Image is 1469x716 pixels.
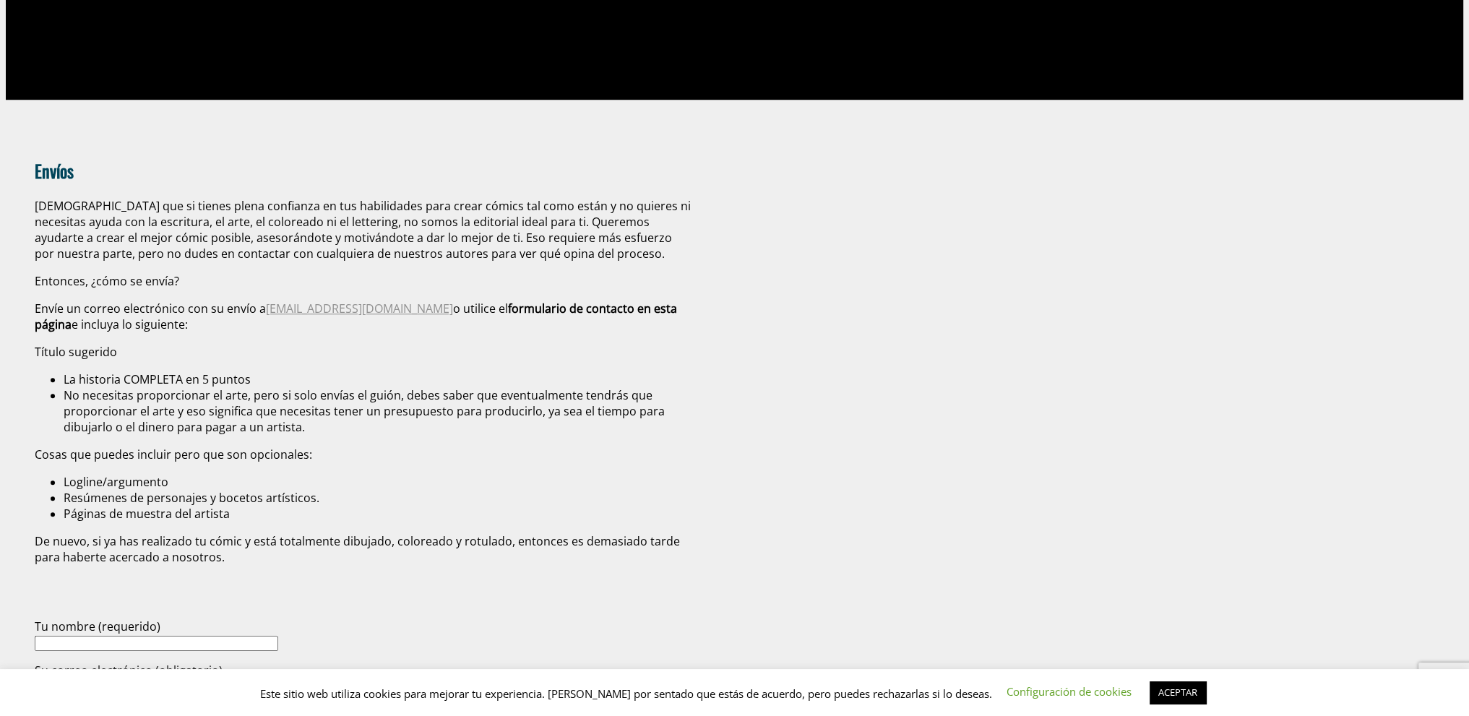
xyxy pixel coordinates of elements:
font: e incluya lo siguiente: [72,316,188,332]
font: Resúmenes de personajes y bocetos artísticos. [64,490,319,506]
font: Páginas de muestra del artista [64,506,230,522]
font: Logline/argumento [64,474,168,490]
input: Tu nombre (requerido) [35,636,278,651]
a: Configuración de cookies [1007,684,1132,699]
font: Tu nombre (requerido) [35,618,160,634]
font: o utilice el [453,301,508,316]
font: Título sugerido [35,344,117,360]
a: ACEPTAR [1150,681,1206,704]
font: La historia COMPLETA en 5 puntos [64,371,251,387]
a: [EMAIL_ADDRESS][DOMAIN_NAME] [266,301,453,316]
font: Este sitio web utiliza cookies para mejorar tu experiencia. [PERSON_NAME] por sentado que estás d... [260,686,992,701]
font: formulario de contacto en esta página [35,301,677,332]
font: Cosas que puedes incluir pero que son opcionales: [35,447,312,462]
font: [DEMOGRAPHIC_DATA] que si tienes plena confianza en tus habilidades para crear cómics tal como es... [35,198,691,262]
font: ACEPTAR [1158,686,1197,699]
font: De nuevo, si ya has realizado tu cómic y está totalmente dibujado, coloreado y rotulado, entonces... [35,533,680,565]
font: No necesitas proporcionar el arte, pero si solo envías el guión, debes saber que eventualmente te... [64,387,665,435]
font: Envíos [35,158,74,184]
font: Entonces, ¿cómo se envía? [35,273,179,289]
font: Envíe un correo electrónico con su envío a [35,301,266,316]
font: Su correo electrónico (obligatorio) [35,663,223,678]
